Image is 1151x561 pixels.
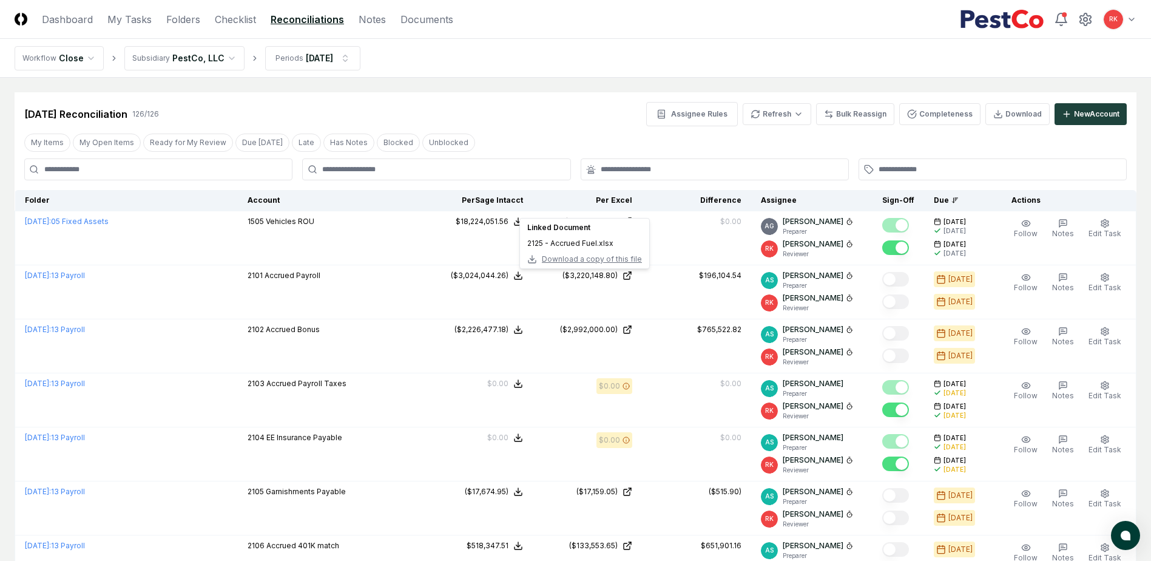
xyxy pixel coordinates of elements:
a: $18,224,051.56 [542,216,632,227]
div: $196,104.54 [699,270,741,281]
button: Follow [1011,486,1040,512]
a: [DATE]:05 Fixed Assets [25,217,109,226]
span: RK [765,406,774,415]
span: [DATE] [943,379,966,389]
span: Edit Task [1089,391,1121,400]
div: $518,347.51 [467,540,508,551]
span: [DATE] : [25,325,51,334]
p: [PERSON_NAME] [783,486,843,497]
button: Edit Task [1086,432,1124,458]
button: Notes [1050,378,1076,404]
button: Notes [1050,324,1076,350]
span: RK [1109,15,1118,24]
span: Follow [1014,499,1038,508]
span: AS [765,438,774,447]
div: ($17,674.95) [465,486,508,497]
span: Follow [1014,445,1038,454]
span: [DATE] : [25,433,51,442]
div: $0.00 [487,378,508,389]
div: [DATE] [943,389,966,398]
span: Edit Task [1089,283,1121,292]
a: [DATE]:13 Payroll [25,433,85,442]
button: Download [985,103,1050,125]
div: [DATE] [948,544,973,555]
button: Refresh [743,103,811,125]
a: [DATE]:13 Payroll [25,271,85,280]
p: [PERSON_NAME] [783,347,843,358]
div: New Account [1074,109,1119,120]
span: 2106 [248,541,265,550]
p: Reviewer [783,412,853,421]
p: Preparer [783,335,853,344]
div: ($3,220,148.80) [562,270,618,281]
div: $0.00 [720,216,741,227]
span: Follow [1014,391,1038,400]
button: Mark complete [882,434,909,449]
span: Edit Task [1089,445,1121,454]
button: NewAccount [1055,103,1127,125]
div: ($2,992,000.00) [560,324,618,335]
span: [DATE] [943,402,966,411]
span: Notes [1052,391,1074,400]
button: Follow [1011,270,1040,296]
span: RK [765,298,774,307]
span: Download a copy of this file [542,254,642,265]
div: $0.00 [599,381,620,392]
a: ($3,220,148.80) [542,270,632,281]
p: [PERSON_NAME] [783,432,843,443]
span: Follow [1014,283,1038,292]
button: My Items [24,134,70,152]
button: Follow [1011,216,1040,242]
div: Due [934,195,982,206]
div: [DATE] [948,490,973,501]
span: Edit Task [1089,499,1121,508]
p: [PERSON_NAME] [783,455,843,466]
span: AG [765,222,774,231]
span: 2102 [248,325,264,334]
div: Actions [1002,195,1127,206]
span: Notes [1052,445,1074,454]
p: [PERSON_NAME] [783,401,843,412]
p: Reviewer [783,520,853,529]
button: Edit Task [1086,324,1124,350]
a: ($2,992,000.00) [542,324,632,335]
span: RK [765,460,774,469]
div: $18,224,051.56 [456,216,508,227]
div: $0.00 [720,378,741,389]
button: ($2,226,477.18) [454,324,523,335]
button: Mark complete [882,457,909,471]
span: 2105 [248,487,264,496]
button: Mark complete [882,218,909,233]
button: ($17,674.95) [465,486,523,497]
div: ($3,024,044.26) [451,270,508,281]
th: Per Excel [533,190,642,211]
span: AS [765,546,774,555]
button: Has Notes [323,134,374,152]
p: Reviewer [783,304,853,313]
span: [DATE] [943,433,966,443]
p: [PERSON_NAME] [783,509,843,520]
span: Edit Task [1089,229,1121,238]
a: [DATE]:13 Payroll [25,487,85,496]
div: [DATE] [948,512,973,523]
div: [DATE] [943,465,966,474]
p: [PERSON_NAME] [783,293,843,304]
span: [DATE] : [25,217,51,226]
div: 126 / 126 [132,109,159,120]
button: Mark complete [882,380,909,395]
p: Preparer [783,389,843,398]
a: Dashboard [42,12,93,27]
a: [DATE]:13 Payroll [25,325,85,334]
p: [PERSON_NAME] [783,324,843,335]
button: Mark complete [882,348,909,363]
span: 2104 [248,433,265,442]
span: 2101 [248,271,263,280]
button: Mark complete [882,294,909,309]
p: Preparer [783,551,853,560]
button: Assignee Rules [646,102,738,126]
span: Accrued 401K match [266,541,339,550]
button: atlas-launcher [1111,521,1140,550]
span: Notes [1052,229,1074,238]
span: Accrued Payroll [265,271,320,280]
p: Preparer [783,227,853,236]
